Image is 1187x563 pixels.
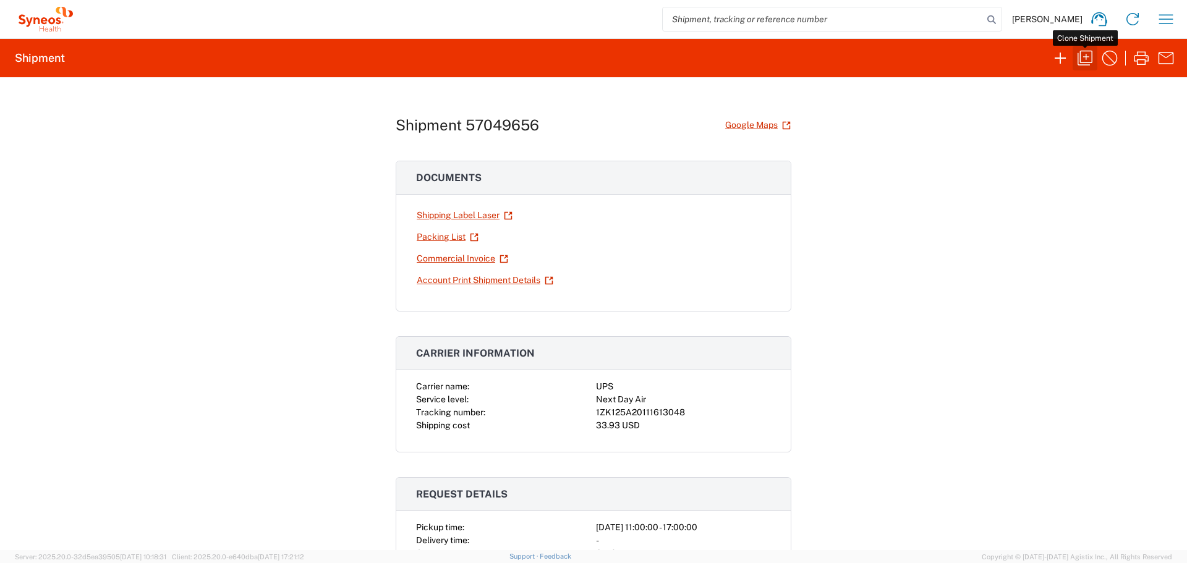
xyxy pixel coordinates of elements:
a: Shipping Label Laser [416,205,513,226]
div: UPS [596,380,771,393]
span: [DATE] 17:21:12 [258,553,304,561]
a: Packing List [416,226,479,248]
span: Copyright © [DATE]-[DATE] Agistix Inc., All Rights Reserved [982,551,1172,562]
span: [DATE] 10:18:31 [120,553,166,561]
span: Pickup time: [416,522,464,532]
a: Account Print Shipment Details [416,269,554,291]
a: Feedback [540,552,571,560]
a: Support [509,552,540,560]
span: Service level: [416,394,469,404]
span: Carrier information [416,347,535,359]
a: Commercial Invoice [416,248,509,269]
div: 1ZK125A20111613048 [596,406,771,419]
div: 6150 [596,547,771,560]
h2: Shipment [15,51,65,66]
div: [DATE] 11:00:00 - 17:00:00 [596,521,771,534]
span: Cost center [416,548,462,558]
span: [PERSON_NAME] [1012,14,1083,25]
span: Delivery time: [416,535,469,545]
div: Next Day Air [596,393,771,406]
span: Tracking number: [416,407,485,417]
span: Request details [416,488,508,500]
div: - [596,534,771,547]
span: Documents [416,172,482,184]
span: Shipping cost [416,420,470,430]
span: Client: 2025.20.0-e640dba [172,553,304,561]
input: Shipment, tracking or reference number [663,7,983,31]
span: Carrier name: [416,381,469,391]
div: 33.93 USD [596,419,771,432]
span: Server: 2025.20.0-32d5ea39505 [15,553,166,561]
a: Google Maps [725,114,791,136]
h1: Shipment 57049656 [396,116,539,134]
